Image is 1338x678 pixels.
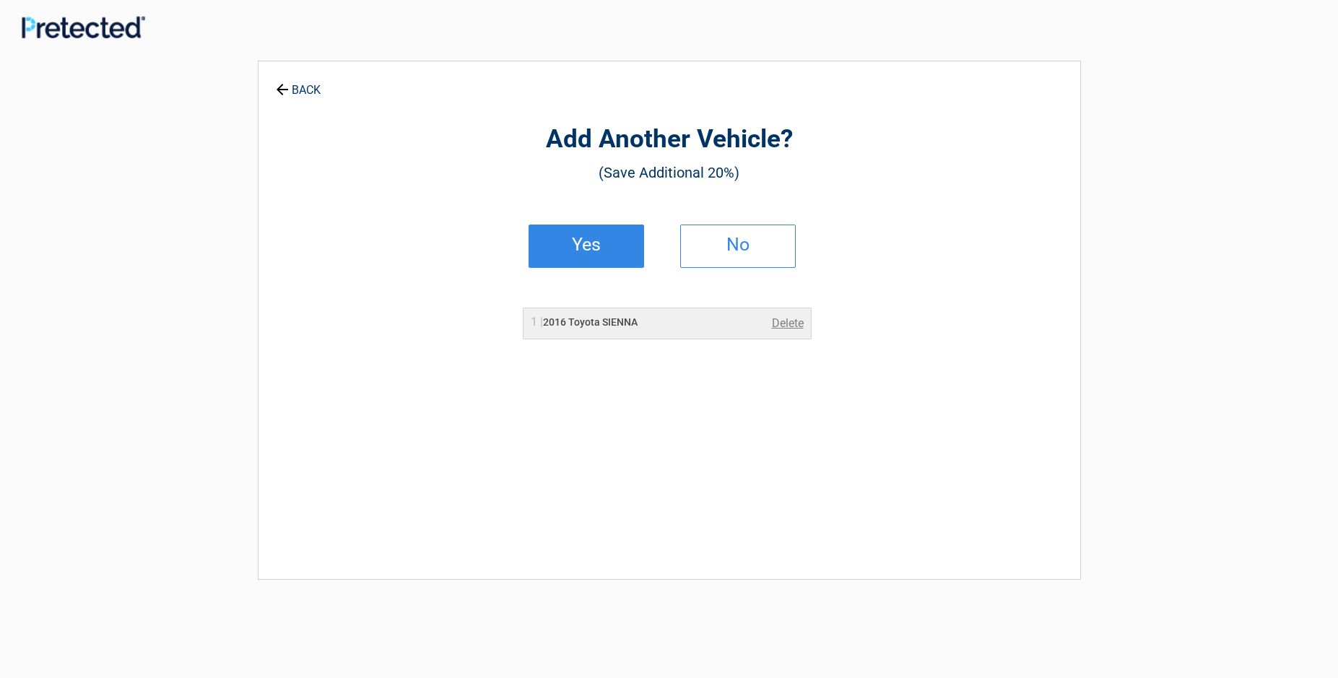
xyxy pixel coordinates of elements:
[338,160,1001,185] h3: (Save Additional 20%)
[531,315,543,329] span: 1 |
[695,240,781,250] h2: No
[338,123,1001,157] h2: Add Another Vehicle?
[544,240,629,250] h2: Yes
[772,315,804,332] a: Delete
[22,16,145,38] img: Main Logo
[273,71,323,96] a: BACK
[531,315,638,330] h2: 2016 Toyota SIENNA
